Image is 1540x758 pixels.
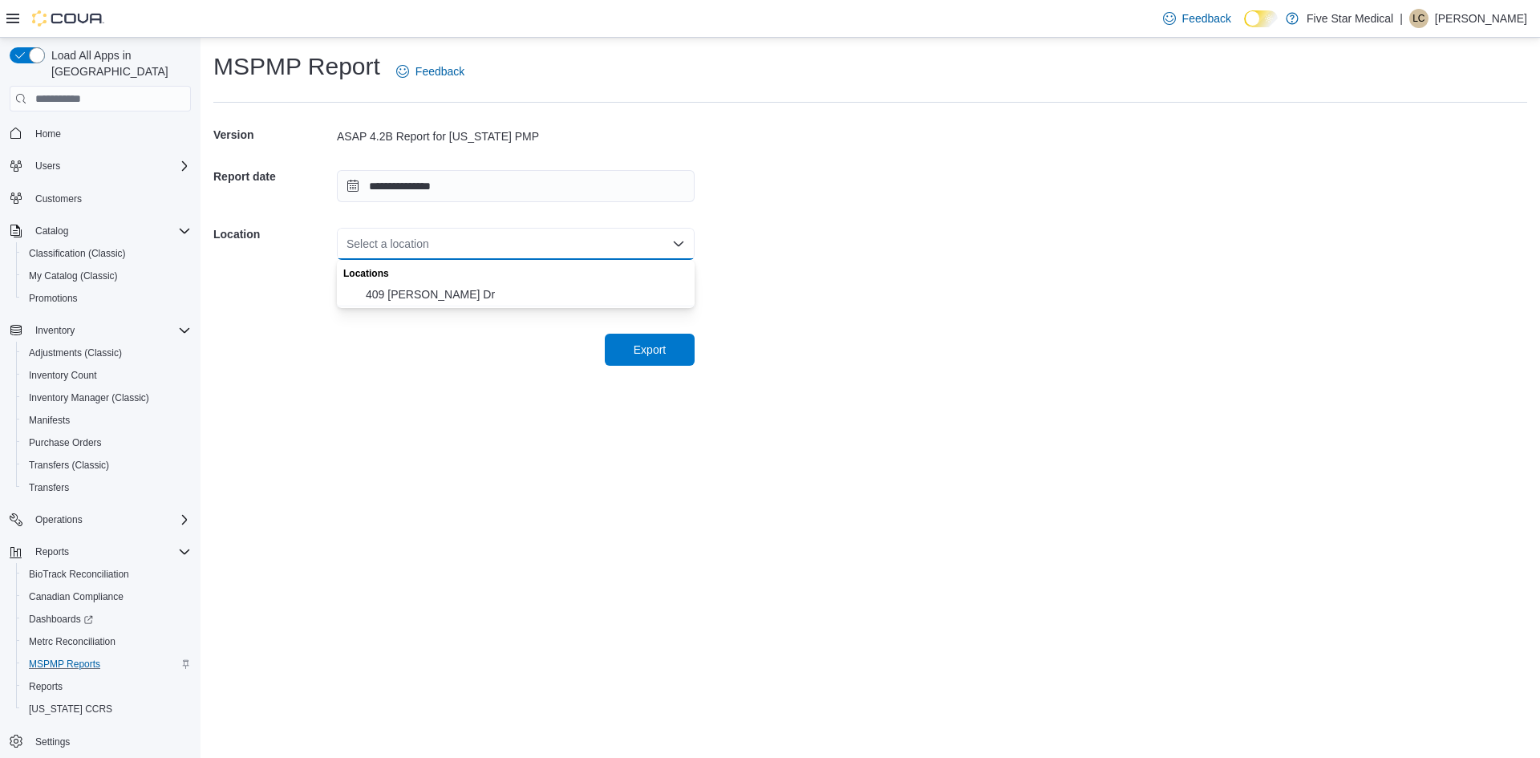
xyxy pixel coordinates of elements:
[29,542,75,561] button: Reports
[29,321,191,340] span: Inventory
[1157,2,1238,34] a: Feedback
[29,124,67,144] a: Home
[29,658,100,671] span: MSPMP Reports
[672,237,685,250] button: Close list of options
[605,334,695,366] button: Export
[35,193,82,205] span: Customers
[29,732,76,752] a: Settings
[3,121,197,144] button: Home
[213,218,334,250] h5: Location
[29,188,191,209] span: Customers
[390,55,471,87] a: Feedback
[22,655,191,674] span: MSPMP Reports
[29,221,191,241] span: Catalog
[1400,9,1403,28] p: |
[366,286,685,302] span: 409 [PERSON_NAME] Dr
[1244,27,1245,28] span: Dark Mode
[32,10,104,26] img: Cova
[22,388,156,407] a: Inventory Manager (Classic)
[1412,9,1424,28] span: LC
[22,244,191,263] span: Classification (Classic)
[634,342,666,358] span: Export
[16,287,197,310] button: Promotions
[337,170,695,202] input: Press the down key to open a popover containing a calendar.
[29,613,93,626] span: Dashboards
[29,436,102,449] span: Purchase Orders
[16,454,197,476] button: Transfers (Classic)
[3,155,197,177] button: Users
[3,319,197,342] button: Inventory
[213,51,380,83] h1: MSPMP Report
[1244,10,1278,27] input: Dark Mode
[22,366,103,385] a: Inventory Count
[337,128,695,144] div: ASAP 4.2B Report for [US_STATE] PMP
[22,411,76,430] a: Manifests
[29,347,122,359] span: Adjustments (Classic)
[29,703,112,715] span: [US_STATE] CCRS
[16,476,197,499] button: Transfers
[22,343,191,363] span: Adjustments (Classic)
[29,270,118,282] span: My Catalog (Classic)
[29,247,126,260] span: Classification (Classic)
[22,699,119,719] a: [US_STATE] CCRS
[346,234,348,253] input: Accessible screen reader label
[337,260,695,283] div: Locations
[35,128,61,140] span: Home
[1307,9,1393,28] p: Five Star Medical
[29,189,88,209] a: Customers
[29,321,81,340] button: Inventory
[29,369,97,382] span: Inventory Count
[16,653,197,675] button: MSPMP Reports
[29,590,124,603] span: Canadian Compliance
[22,677,191,696] span: Reports
[29,635,115,648] span: Metrc Reconciliation
[1182,10,1231,26] span: Feedback
[22,478,75,497] a: Transfers
[29,481,69,494] span: Transfers
[22,244,132,263] a: Classification (Classic)
[16,586,197,608] button: Canadian Compliance
[213,119,334,151] h5: Version
[29,156,67,176] button: Users
[16,409,197,432] button: Manifests
[22,610,191,629] span: Dashboards
[16,387,197,409] button: Inventory Manager (Classic)
[1409,9,1429,28] div: Lindsey Criswell
[22,456,115,475] a: Transfers (Classic)
[22,587,191,606] span: Canadian Compliance
[22,632,122,651] a: Metrc Reconciliation
[3,730,197,753] button: Settings
[16,563,197,586] button: BioTrack Reconciliation
[35,513,83,526] span: Operations
[29,156,191,176] span: Users
[22,610,99,629] a: Dashboards
[22,565,136,584] a: BioTrack Reconciliation
[29,221,75,241] button: Catalog
[3,187,197,210] button: Customers
[16,675,197,698] button: Reports
[22,343,128,363] a: Adjustments (Classic)
[35,160,60,172] span: Users
[29,292,78,305] span: Promotions
[16,630,197,653] button: Metrc Reconciliation
[35,545,69,558] span: Reports
[35,324,75,337] span: Inventory
[22,632,191,651] span: Metrc Reconciliation
[22,366,191,385] span: Inventory Count
[22,433,108,452] a: Purchase Orders
[16,242,197,265] button: Classification (Classic)
[45,47,191,79] span: Load All Apps in [GEOGRAPHIC_DATA]
[337,260,695,306] div: Choose from the following options
[22,565,191,584] span: BioTrack Reconciliation
[22,478,191,497] span: Transfers
[22,289,191,308] span: Promotions
[29,459,109,472] span: Transfers (Classic)
[35,225,68,237] span: Catalog
[22,411,191,430] span: Manifests
[3,220,197,242] button: Catalog
[29,542,191,561] span: Reports
[29,510,191,529] span: Operations
[16,432,197,454] button: Purchase Orders
[1435,9,1527,28] p: [PERSON_NAME]
[16,608,197,630] a: Dashboards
